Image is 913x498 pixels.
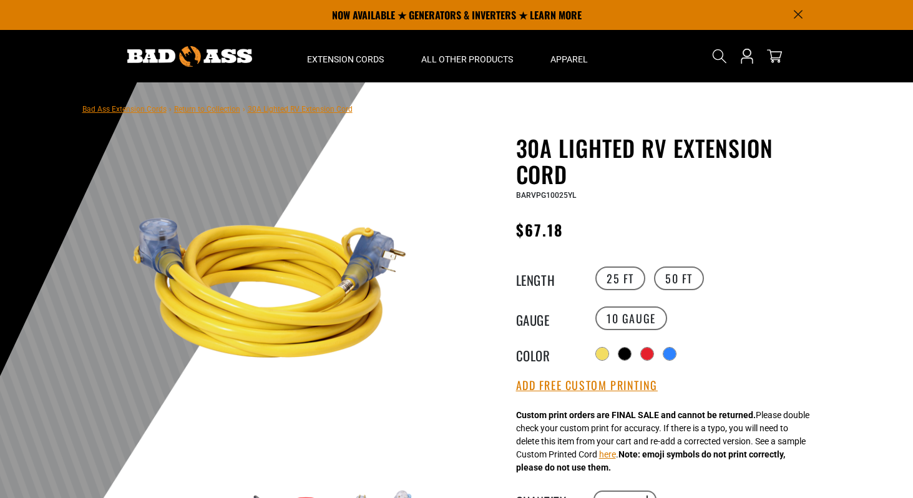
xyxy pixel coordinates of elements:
[516,410,756,420] strong: Custom print orders are FINAL SALE and cannot be returned.
[516,218,564,241] span: $67.18
[169,105,172,114] span: ›
[127,46,252,67] img: Bad Ass Extension Cords
[82,101,353,116] nav: breadcrumbs
[595,266,645,290] label: 25 FT
[403,30,532,82] summary: All Other Products
[595,306,667,330] label: 10 Gauge
[516,270,579,286] legend: Length
[710,46,730,66] summary: Search
[119,137,420,438] img: yellow
[516,379,658,393] button: Add Free Custom Printing
[516,310,579,326] legend: Gauge
[550,54,588,65] span: Apparel
[654,266,704,290] label: 50 FT
[516,346,579,362] legend: Color
[599,448,616,461] button: here
[174,105,240,114] a: Return to Collection
[516,135,822,187] h1: 30A Lighted RV Extension Cord
[516,409,809,474] div: Please double check your custom print for accuracy. If there is a typo, you will need to delete t...
[516,191,576,200] span: BARVPG10025YL
[288,30,403,82] summary: Extension Cords
[243,105,245,114] span: ›
[82,105,167,114] a: Bad Ass Extension Cords
[516,449,785,472] strong: Note: emoji symbols do not print correctly, please do not use them.
[421,54,513,65] span: All Other Products
[532,30,607,82] summary: Apparel
[307,54,384,65] span: Extension Cords
[248,105,353,114] span: 30A Lighted RV Extension Cord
